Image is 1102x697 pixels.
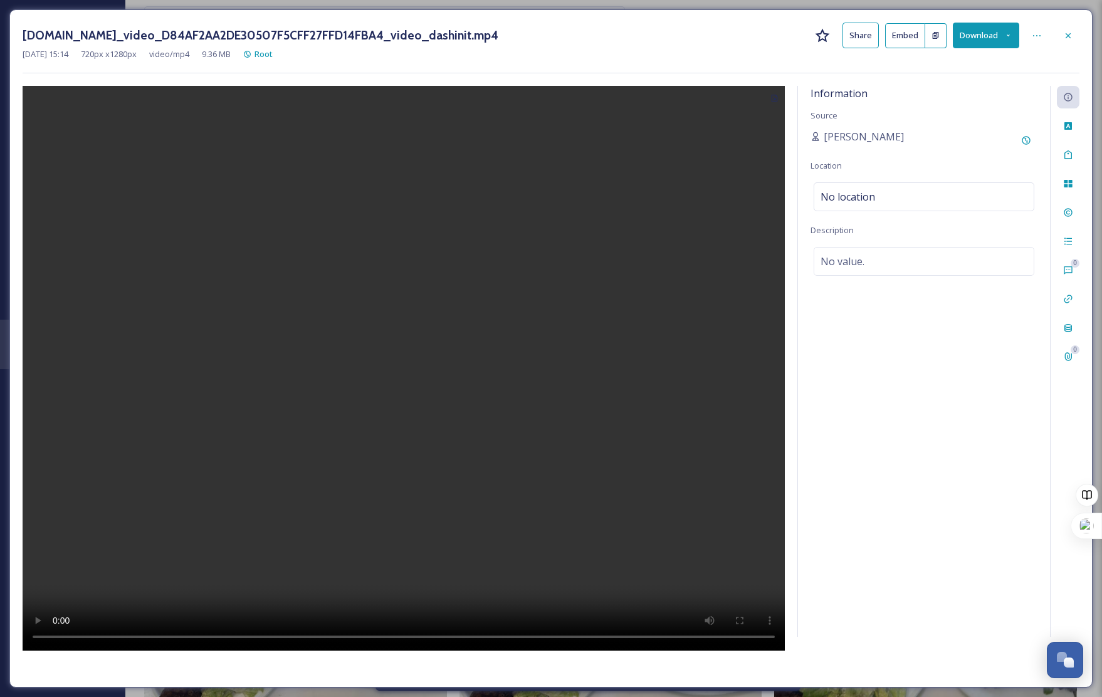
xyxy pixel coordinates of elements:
span: [PERSON_NAME] [824,129,904,144]
h3: [DOMAIN_NAME]_video_D84AF2AA2DE30507F5CFF27FFD14FBA4_video_dashinit.mp4 [23,26,498,45]
span: Description [811,224,854,236]
span: [DATE] 15:14 [23,48,68,60]
span: Information [811,86,868,100]
span: video/mp4 [149,48,189,60]
span: No value. [821,254,864,269]
span: Source [811,110,837,121]
span: Location [811,160,842,171]
button: Download [953,23,1019,48]
button: Open Chat [1047,642,1083,678]
div: 0 [1071,259,1079,268]
div: 0 [1071,345,1079,354]
button: Embed [885,23,925,48]
span: Root [255,48,273,60]
span: No location [821,189,875,204]
span: 9.36 MB [202,48,231,60]
span: 720 px x 1280 px [81,48,137,60]
button: Share [842,23,879,48]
